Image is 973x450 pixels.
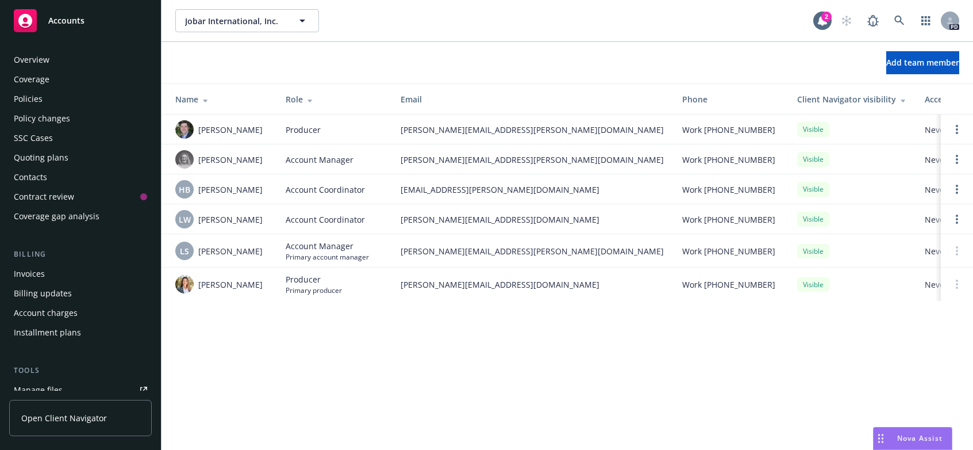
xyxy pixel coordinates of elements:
a: Coverage [9,70,152,89]
a: Quoting plans [9,148,152,167]
a: Installment plans [9,323,152,342]
a: Account charges [9,304,152,322]
div: Billing [9,249,152,260]
span: [PERSON_NAME] [198,245,263,257]
div: Tools [9,365,152,376]
div: Email [401,93,664,105]
button: Jobar International, Inc. [175,9,319,32]
img: photo [175,150,194,169]
a: Report a Bug [862,9,884,32]
a: SSC Cases [9,129,152,147]
span: Work [PHONE_NUMBER] [682,245,775,257]
span: [PERSON_NAME][EMAIL_ADDRESS][PERSON_NAME][DOMAIN_NAME] [401,245,664,257]
span: Accounts [48,16,84,25]
span: Work [PHONE_NUMBER] [682,184,775,196]
div: Coverage [14,70,49,89]
span: Work [PHONE_NUMBER] [682,154,775,166]
a: Accounts [9,5,152,37]
div: Visible [797,182,829,196]
span: Work [PHONE_NUMBER] [682,279,775,291]
a: Billing updates [9,284,152,303]
span: LW [179,213,191,226]
span: [PERSON_NAME] [198,184,263,196]
span: Jobar International, Inc. [185,15,284,27]
span: Add team member [886,57,959,68]
div: Drag to move [874,428,888,449]
span: HB [179,184,190,196]
div: Client Navigator visibility [797,93,906,105]
div: SSC Cases [14,129,53,147]
span: Account Coordinator [286,213,365,226]
div: Quoting plans [14,148,68,167]
a: Contacts [9,168,152,186]
div: Visible [797,244,829,258]
span: Producer [286,273,342,285]
div: Visible [797,122,829,136]
div: Invoices [14,265,45,283]
span: [PERSON_NAME] [198,154,263,166]
span: Primary producer [286,285,342,295]
span: Work [PHONE_NUMBER] [682,124,775,136]
a: Start snowing [835,9,858,32]
div: Visible [797,152,829,166]
span: Work [PHONE_NUMBER] [682,213,775,226]
a: Open options [950,123,964,136]
span: Producer [286,124,321,136]
span: Account Manager [286,154,353,166]
span: [PERSON_NAME][EMAIL_ADDRESS][DOMAIN_NAME] [401,279,664,291]
a: Open options [950,152,964,166]
div: Overview [14,51,49,69]
div: Contract review [14,188,74,206]
img: photo [175,275,194,293]
div: Name [175,93,267,105]
span: Primary account manager [286,252,369,262]
div: Installment plans [14,323,81,342]
div: Phone [682,93,779,105]
a: Invoices [9,265,152,283]
button: Add team member [886,51,959,74]
div: Coverage gap analysis [14,207,99,226]
div: Manage files [14,381,63,399]
div: Billing updates [14,284,72,303]
span: [PERSON_NAME][EMAIL_ADDRESS][PERSON_NAME][DOMAIN_NAME] [401,124,664,136]
a: Policies [9,90,152,108]
a: Open options [950,212,964,226]
span: Account Coordinator [286,184,365,196]
a: Policy changes [9,109,152,128]
button: Nova Assist [873,427,952,450]
span: LS [180,245,189,257]
span: [PERSON_NAME][EMAIL_ADDRESS][PERSON_NAME][DOMAIN_NAME] [401,154,664,166]
div: Policy changes [14,109,70,128]
div: Account charges [14,304,78,322]
img: photo [175,120,194,139]
span: Account Manager [286,240,369,252]
span: [PERSON_NAME] [198,279,263,291]
a: Overview [9,51,152,69]
div: Visible [797,212,829,226]
span: [PERSON_NAME] [198,213,263,226]
div: Role [286,93,382,105]
div: Visible [797,277,829,292]
span: [EMAIL_ADDRESS][PERSON_NAME][DOMAIN_NAME] [401,184,664,196]
a: Search [888,9,911,32]
span: [PERSON_NAME] [198,124,263,136]
span: [PERSON_NAME][EMAIL_ADDRESS][DOMAIN_NAME] [401,213,664,226]
a: Coverage gap analysis [9,207,152,226]
span: Open Client Navigator [21,412,107,424]
a: Contract review [9,188,152,206]
a: Switch app [914,9,937,32]
a: Manage files [9,381,152,399]
div: Policies [14,90,43,108]
div: Contacts [14,168,47,186]
div: 2 [821,12,832,22]
a: Open options [950,182,964,196]
span: Nova Assist [897,433,943,443]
